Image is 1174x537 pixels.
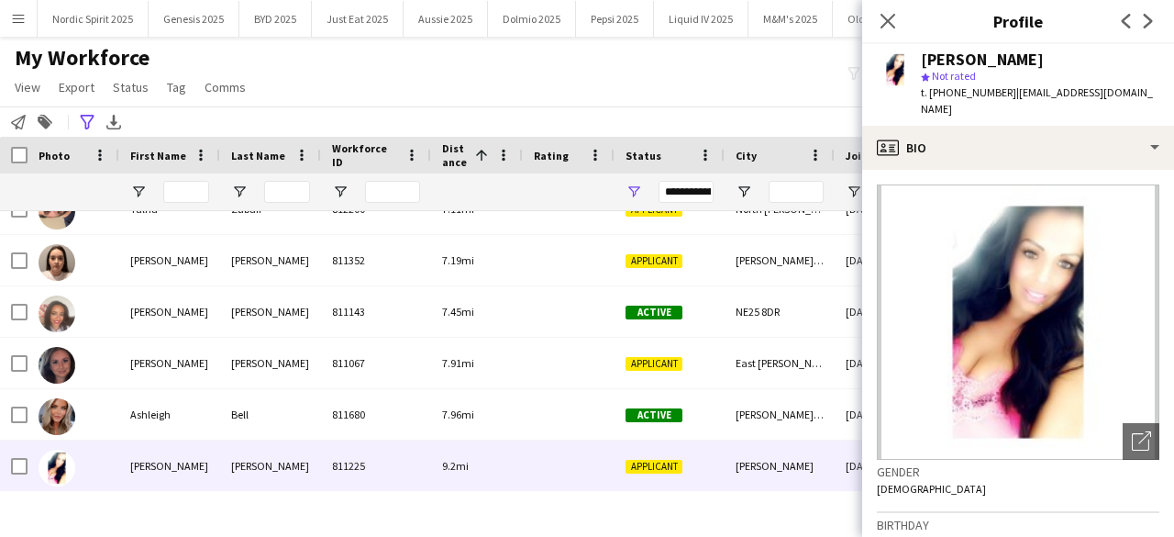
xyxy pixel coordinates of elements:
div: 811680 [321,389,431,440]
button: Open Filter Menu [332,184,349,200]
input: Last Name Filter Input [264,181,310,203]
app-action-btn: Export XLSX [103,111,125,133]
button: Pepsi 2025 [576,1,654,37]
button: Genesis 2025 [149,1,239,37]
span: Photo [39,149,70,162]
h3: Profile [862,9,1174,33]
div: [PERSON_NAME] [220,338,321,388]
img: Crew avatar or photo [877,185,1159,460]
span: Export [59,79,94,95]
a: Export [51,75,102,99]
div: Open photos pop-in [1123,423,1159,460]
div: 811352 [321,235,431,285]
div: [DATE] [835,389,945,440]
div: Bell [220,389,321,440]
img: Eliza Robinson [39,244,75,281]
span: 7.19mi [442,253,474,267]
input: First Name Filter Input [163,181,209,203]
div: [PERSON_NAME] [119,338,220,388]
span: Applicant [626,357,682,371]
img: Cleo Taylor [39,450,75,487]
div: [DATE] [835,286,945,337]
span: Tag [167,79,186,95]
div: [PERSON_NAME][GEOGRAPHIC_DATA] [725,389,835,440]
div: [PERSON_NAME] [220,441,321,491]
button: Open Filter Menu [130,184,147,200]
app-action-btn: Notify workforce [7,111,29,133]
app-action-btn: Add to tag [34,111,56,133]
div: 811067 [321,338,431,388]
input: Workforce ID Filter Input [365,181,420,203]
button: Open Filter Menu [736,184,752,200]
button: Nordic Spirit 2025 [38,1,149,37]
h3: Birthday [877,517,1159,533]
span: Active [626,408,682,422]
div: [PERSON_NAME] [119,286,220,337]
input: City Filter Input [769,181,824,203]
div: [PERSON_NAME] [220,286,321,337]
img: Zoe-Marie Dobbs [39,296,75,332]
img: Ashleigh Bell [39,398,75,435]
a: Tag [160,75,194,99]
div: [PERSON_NAME] [220,235,321,285]
div: [DATE] [835,441,945,491]
span: First Name [130,149,186,162]
span: Last Name [231,149,285,162]
button: Open Filter Menu [231,184,248,200]
span: 7.96mi [442,408,474,421]
a: Comms [197,75,253,99]
span: Not rated [932,69,976,83]
div: [DATE] [835,235,945,285]
img: Aimee Wanley-Haynes [39,347,75,384]
button: Open Filter Menu [626,184,642,200]
span: My Workforce [15,44,150,72]
button: Dolmio 2025 [488,1,576,37]
span: Workforce ID [332,141,398,169]
button: Liquid IV 2025 [654,1,748,37]
button: Just Eat 2025 [312,1,404,37]
div: [PERSON_NAME] Bay [725,235,835,285]
span: 7.91mi [442,356,474,370]
span: Status [113,79,149,95]
div: [DATE] [835,338,945,388]
div: [PERSON_NAME] [725,441,835,491]
h3: Gender [877,464,1159,480]
span: Applicant [626,460,682,474]
app-action-btn: Advanced filters [76,111,98,133]
div: [PERSON_NAME] [119,441,220,491]
span: 7.45mi [442,305,474,319]
span: t. [PHONE_NUMBER] [921,85,1016,99]
div: NE25 8DR [725,286,835,337]
button: Aussie 2025 [404,1,488,37]
span: Comms [205,79,246,95]
span: Status [626,149,661,162]
span: [DEMOGRAPHIC_DATA] [877,482,986,496]
span: Rating [534,149,569,162]
div: Ashleigh [119,389,220,440]
span: City [736,149,757,162]
button: Open Filter Menu [846,184,862,200]
span: Applicant [626,254,682,268]
button: BYD 2025 [239,1,312,37]
div: [PERSON_NAME] [119,235,220,285]
span: View [15,79,40,95]
span: Joined [846,149,881,162]
img: Talha Zubair [39,193,75,229]
button: Old Spice 2025 [833,1,931,37]
span: 9.2mi [442,459,469,473]
a: Status [105,75,156,99]
a: View [7,75,48,99]
div: [PERSON_NAME] [921,51,1044,68]
span: Active [626,306,682,319]
div: 811143 [321,286,431,337]
div: East [PERSON_NAME] [725,338,835,388]
span: Distance [442,141,468,169]
div: 811225 [321,441,431,491]
span: | [EMAIL_ADDRESS][DOMAIN_NAME] [921,85,1153,116]
button: M&M's 2025 [748,1,833,37]
div: Bio [862,126,1174,170]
